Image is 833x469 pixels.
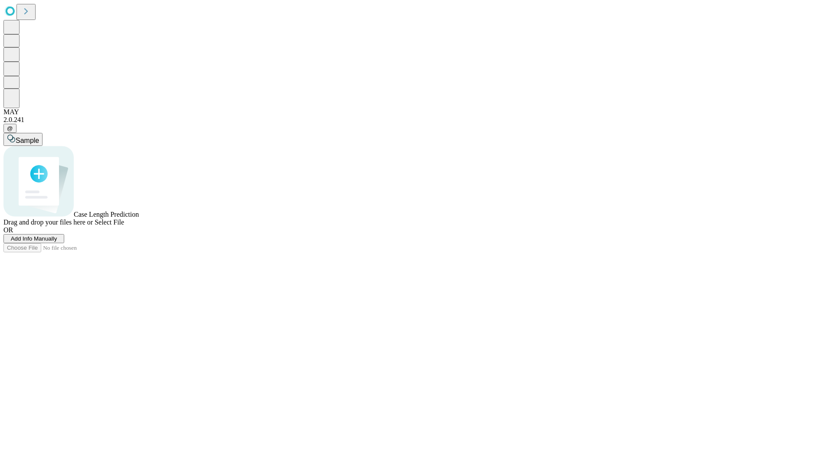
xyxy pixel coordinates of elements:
span: Add Info Manually [11,235,57,242]
span: OR [3,226,13,234]
span: @ [7,125,13,132]
span: Case Length Prediction [74,211,139,218]
button: Add Info Manually [3,234,64,243]
div: MAY [3,108,830,116]
div: 2.0.241 [3,116,830,124]
span: Sample [16,137,39,144]
button: Sample [3,133,43,146]
button: @ [3,124,16,133]
span: Select File [95,218,124,226]
span: Drag and drop your files here or [3,218,93,226]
